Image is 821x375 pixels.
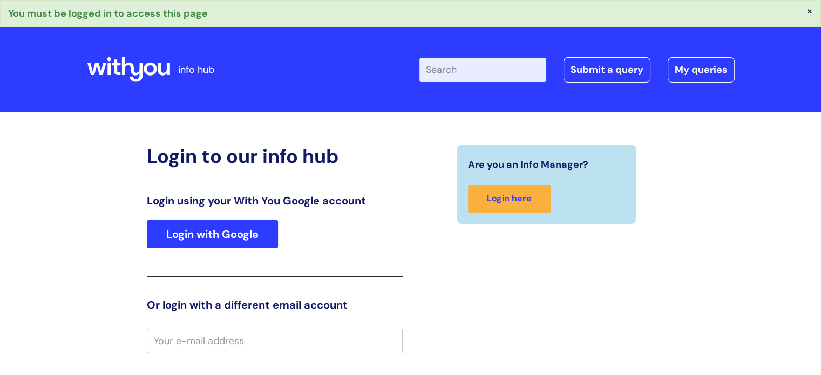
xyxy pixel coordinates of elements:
h3: Login using your With You Google account [147,194,403,207]
input: Your e-mail address [147,329,403,353]
button: × [806,6,813,16]
a: Login with Google [147,220,278,248]
p: info hub [178,61,214,78]
h3: Or login with a different email account [147,298,403,311]
a: Submit a query [564,57,650,82]
h2: Login to our info hub [147,145,403,168]
a: My queries [668,57,735,82]
a: Login here [468,185,551,213]
span: Are you an Info Manager? [468,156,588,173]
input: Search [419,58,546,81]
